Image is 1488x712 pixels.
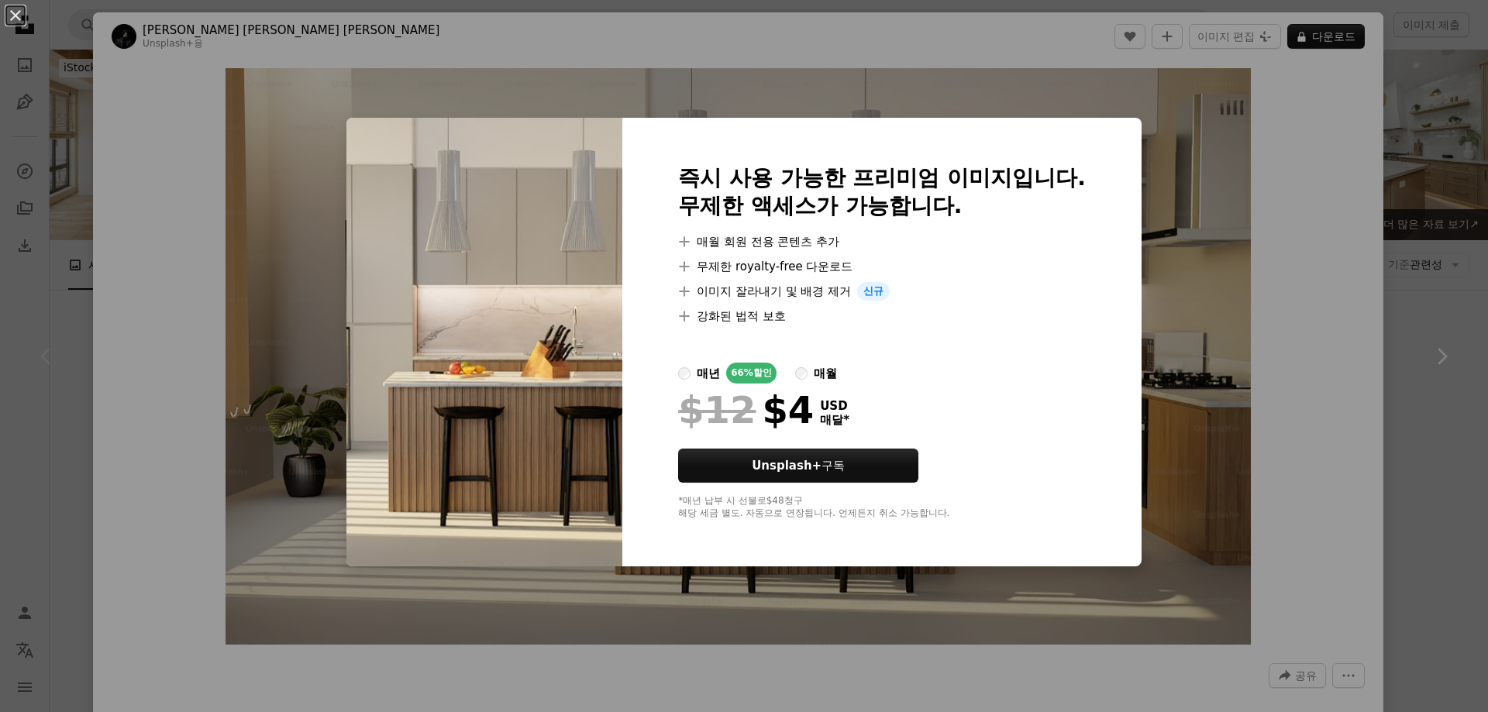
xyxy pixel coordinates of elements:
li: 강화된 법적 보호 [678,307,1086,325]
input: 매월 [795,367,808,380]
li: 매월 회원 전용 콘텐츠 추가 [678,232,1086,251]
button: Unsplash+구독 [678,449,918,483]
input: 매년66%할인 [678,367,691,380]
li: 이미지 잘라내기 및 배경 제거 [678,282,1086,301]
h2: 즉시 사용 가능한 프리미엄 이미지입니다. 무제한 액세스가 가능합니다. [678,164,1086,220]
div: 66% 할인 [726,363,777,384]
img: premium_photo-1680382578857-c331ead9ed51 [346,118,622,566]
div: *매년 납부 시 선불로 $48 청구 해당 세금 별도. 자동으로 연장됩니다. 언제든지 취소 가능합니다. [678,495,1086,520]
span: USD [820,399,849,413]
span: $12 [678,390,756,430]
strong: Unsplash+ [752,459,821,473]
div: 매년 [697,364,720,383]
div: $4 [678,390,814,430]
span: 신규 [857,282,890,301]
li: 무제한 royalty-free 다운로드 [678,257,1086,276]
div: 매월 [814,364,837,383]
